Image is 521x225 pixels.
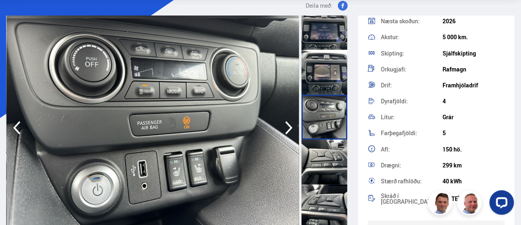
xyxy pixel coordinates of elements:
[381,114,443,120] div: Litur:
[381,130,443,136] div: Farþegafjöldi:
[443,146,505,153] div: 150 hö.
[443,114,505,120] div: Grár
[381,178,443,184] div: Stærð rafhlöðu:
[303,1,351,11] button: Deila með:
[381,82,443,88] div: Drif:
[381,163,443,168] div: Drægni:
[483,187,517,221] iframe: LiveChat chat widget
[458,192,483,216] img: siFngHWaQ9KaOqBr.png
[306,1,333,11] span: Deila með:
[443,18,505,25] div: 2026
[381,98,443,104] div: Dyrafjöldi:
[443,162,505,169] div: 299 km
[443,98,505,105] div: 4
[429,192,454,216] img: FbJEzSuNWCJXmdc-.webp
[381,18,443,24] div: Næsta skoðun:
[381,147,443,152] div: Afl:
[443,50,505,57] div: Sjálfskipting
[381,67,443,72] div: Orkugjafi:
[443,34,505,40] div: 5 000 km.
[443,82,505,89] div: Framhjóladrif
[443,66,505,73] div: Rafmagn
[443,130,505,136] div: 5
[381,193,443,205] div: Skráð í [GEOGRAPHIC_DATA]:
[381,34,443,40] div: Akstur:
[443,178,505,185] div: 40 kWh
[381,51,443,56] div: Skipting:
